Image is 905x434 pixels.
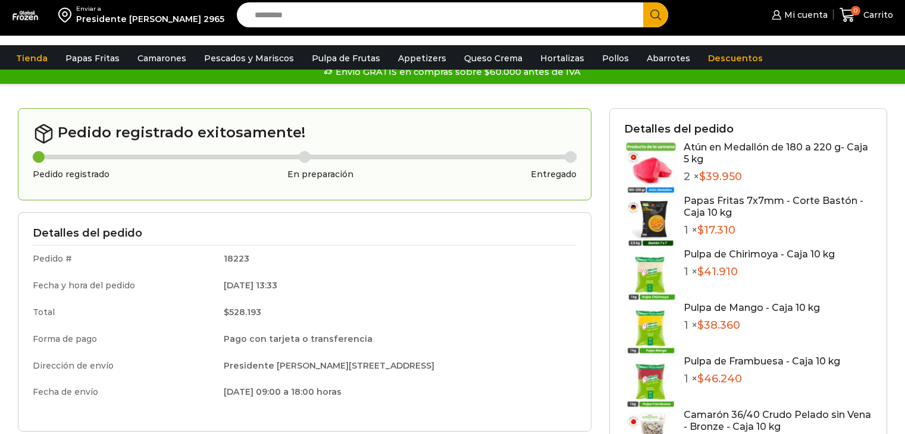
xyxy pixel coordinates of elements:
[697,372,742,385] bdi: 46.240
[697,372,704,385] span: $
[392,47,452,70] a: Appetizers
[769,3,827,27] a: Mi cuenta
[684,302,820,313] a: Pulpa de Mango - Caja 10 kg
[697,319,704,332] span: $
[33,246,215,272] td: Pedido #
[215,272,577,299] td: [DATE] 13:33
[33,169,109,180] h3: Pedido registrado
[534,47,590,70] a: Hortalizas
[10,47,54,70] a: Tienda
[458,47,528,70] a: Queso Crema
[684,195,863,218] a: Papas Fritas 7x7mm - Corte Bastón - Caja 10 kg
[76,13,224,25] div: Presidente [PERSON_NAME] 2965
[697,319,740,332] bdi: 38.360
[851,6,860,15] span: 0
[198,47,300,70] a: Pescados y Mariscos
[781,9,828,21] span: Mi cuenta
[33,353,215,379] td: Dirección de envío
[702,47,769,70] a: Descuentos
[60,47,126,70] a: Papas Fritas
[684,356,840,367] a: Pulpa de Frambuesa - Caja 10 kg
[684,373,840,386] p: 1 ×
[33,227,577,240] h3: Detalles del pedido
[224,307,261,317] bdi: 528.193
[684,266,835,279] p: 1 ×
[33,272,215,299] td: Fecha y hora del pedido
[643,2,668,27] button: Search button
[684,171,872,184] p: 2 ×
[684,249,835,260] a: Pulpa de Chirimoya - Caja 10 kg
[131,47,192,70] a: Camarones
[684,319,820,332] p: 1 ×
[215,379,577,403] td: [DATE] 09:00 a 18:00 horas
[306,47,386,70] a: Pulpa de Frutas
[840,1,893,29] a: 0 Carrito
[33,379,215,403] td: Fecha de envío
[641,47,696,70] a: Abarrotes
[699,170,706,183] span: $
[697,265,704,278] span: $
[699,170,742,183] bdi: 39.950
[58,5,76,25] img: address-field-icon.svg
[33,299,215,326] td: Total
[684,409,871,432] a: Camarón 36/40 Crudo Pelado sin Vena - Bronze - Caja 10 kg
[224,307,229,317] span: $
[215,246,577,272] td: 18223
[287,169,353,180] h3: En preparación
[76,5,224,13] div: Enviar a
[684,224,872,237] p: 1 ×
[215,353,577,379] td: Presidente [PERSON_NAME][STREET_ADDRESS]
[697,265,738,278] bdi: 41.910
[860,9,893,21] span: Carrito
[33,326,215,353] td: Forma de pago
[215,326,577,353] td: Pago con tarjeta o transferencia
[684,141,868,164] a: Atún en Medallón de 180 a 220 g- Caja 5 kg
[596,47,635,70] a: Pollos
[624,123,872,136] h3: Detalles del pedido
[33,123,577,144] h2: Pedido registrado exitosamente!
[531,169,577,180] h3: Entregado
[697,224,735,237] bdi: 17.310
[697,224,704,237] span: $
